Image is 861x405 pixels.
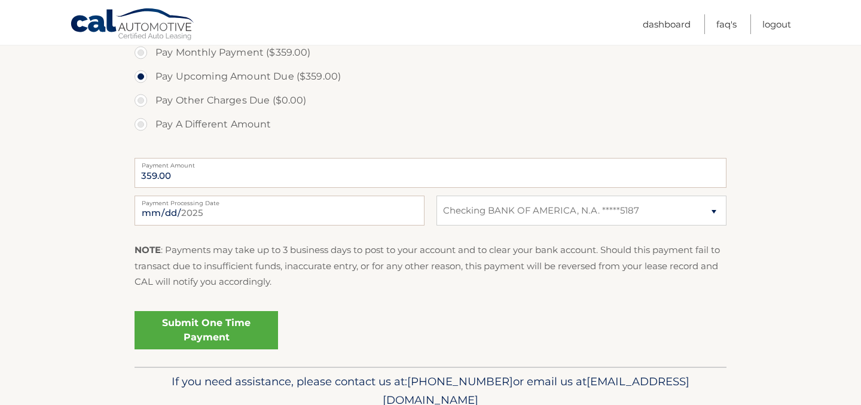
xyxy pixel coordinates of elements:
[135,158,726,168] label: Payment Amount
[135,112,726,136] label: Pay A Different Amount
[407,374,513,388] span: [PHONE_NUMBER]
[762,14,791,34] a: Logout
[135,242,726,290] p: : Payments may take up to 3 business days to post to your account and to clear your bank account....
[716,14,737,34] a: FAQ's
[135,196,425,226] input: Payment Date
[135,65,726,89] label: Pay Upcoming Amount Due ($359.00)
[135,89,726,112] label: Pay Other Charges Due ($0.00)
[135,311,278,349] a: Submit One Time Payment
[70,8,196,42] a: Cal Automotive
[135,196,425,205] label: Payment Processing Date
[135,41,726,65] label: Pay Monthly Payment ($359.00)
[135,158,726,188] input: Payment Amount
[135,244,161,255] strong: NOTE
[643,14,691,34] a: Dashboard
